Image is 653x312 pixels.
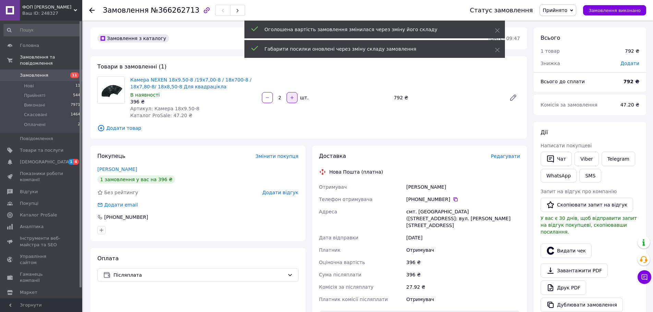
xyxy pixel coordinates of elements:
span: Головна [20,42,39,49]
div: Ваш ID: 248327 [22,10,82,16]
div: смт. [GEOGRAPHIC_DATA] ([STREET_ADDRESS]: вул. [PERSON_NAME][STREET_ADDRESS] [405,205,521,232]
span: ФОП БУЙМІСТР С.Е. [22,4,74,10]
span: Платник [319,247,341,253]
span: Додати відгук [262,190,298,195]
span: Повідомлення [20,136,53,142]
span: Сума післяплати [319,272,362,277]
div: Повернутися назад [89,7,95,14]
span: Гаманець компанії [20,271,63,284]
span: Змінити покупця [256,153,299,159]
button: Дублювати замовлення [541,298,623,312]
span: Замовлення та повідомлення [20,54,82,66]
span: Скасовані [24,112,47,118]
span: Оплата [97,255,119,262]
a: Telegram [602,152,635,166]
span: 2 [78,122,80,128]
button: Замовлення виконано [583,5,646,15]
button: Чат з покупцем [638,270,651,284]
button: Видати чек [541,244,592,258]
span: Комісія за післяплату [319,284,374,290]
span: Аналітика [20,224,44,230]
div: 396 ₴ [405,269,521,281]
span: Оціночна вартість [319,260,365,265]
div: Додати email [97,201,138,208]
a: WhatsApp [541,169,577,183]
b: 792 ₴ [624,79,639,84]
span: Отримувач [319,184,347,190]
div: 396 ₴ [405,256,521,269]
span: Інструменти веб-майстра та SEO [20,235,63,248]
span: Адреса [319,209,337,214]
span: 1 [68,159,74,165]
div: Отримувач [405,244,521,256]
span: Телефон отримувача [319,197,373,202]
button: Чат [541,152,572,166]
div: Отримувач [405,293,521,305]
span: Платник комісії післяплати [319,297,388,302]
span: 1464 [71,112,80,118]
div: 792 ₴ [625,48,639,54]
span: Каталог ProSale [20,212,57,218]
span: Товари в замовленні (1) [97,63,167,70]
span: Замовлення виконано [589,8,641,13]
div: [PHONE_NUMBER] [406,196,520,203]
div: Габарити посилки оновлені через зміну складу замовлення [265,46,478,52]
span: Показники роботи компанії [20,171,63,183]
span: Відгуки [20,189,38,195]
span: Прийнято [543,8,567,13]
span: У вас є 30 днів, щоб відправити запит на відгук покупцеві, скопіювавши посилання. [541,215,637,235]
a: Камера NEXEN 18х9.50-8 /19х7,00-8 / 18х700-8 / 18х7,80-8/ 18х8,50-8 Для квадрацікла [130,77,251,89]
span: 544 [73,92,80,99]
span: Покупець [97,153,125,159]
img: Камера NEXEN 18х9.50-8 /19х7,00-8 / 18х700-8 / 18х7,80-8/ 18х8,50-8 Для квадрацікла [98,77,124,103]
span: 47.20 ₴ [620,102,639,108]
div: шт. [298,94,309,101]
span: В наявності [130,92,160,98]
span: Доставка [319,153,346,159]
span: [DEMOGRAPHIC_DATA] [20,159,71,165]
input: Пошук [3,24,81,36]
span: Замовлення [103,6,149,14]
button: Скопіювати запит на відгук [541,198,633,212]
span: 7971 [71,102,80,108]
span: Маркет [20,289,37,296]
div: [PHONE_NUMBER] [104,214,149,221]
span: Замовлення [20,72,48,78]
span: Дата відправки [319,235,359,240]
span: Виконані [24,102,45,108]
span: Покупці [20,200,38,207]
a: Завантажити PDF [541,263,608,278]
span: Всього [541,35,560,41]
div: Оголошена вартість замовлення змінилася через зміну його складу [265,26,478,33]
div: 396 ₴ [130,98,256,105]
span: Комісія за замовлення [541,102,597,108]
div: [DATE] [405,232,521,244]
span: Додати [620,61,639,66]
span: Написати покупцеві [541,143,592,148]
span: Товари та послуги [20,147,63,153]
span: Всього до сплати [541,79,585,84]
div: Додати email [104,201,138,208]
span: Без рейтингу [104,190,138,195]
a: Viber [575,152,598,166]
div: 792 ₴ [391,93,504,102]
a: Друк PDF [541,280,586,295]
a: Редагувати [506,91,520,104]
div: 1 замовлення у вас на 396 ₴ [97,175,175,184]
span: Нові [24,83,34,89]
div: 27.92 ₴ [405,281,521,293]
span: Каталог ProSale: 47.20 ₴ [130,113,192,118]
a: [PERSON_NAME] [97,166,137,172]
span: Запит на відгук про компанію [541,189,617,194]
span: 4 [73,159,79,165]
span: Додати товар [97,124,520,132]
span: Дії [541,129,548,136]
span: Редагувати [491,153,520,159]
span: Оплачені [24,122,46,128]
div: Замовлення з каталогу [97,34,169,42]
span: 11 [70,72,79,78]
span: Управління сайтом [20,253,63,266]
div: Нова Пошта (платна) [328,169,385,175]
div: Статус замовлення [470,7,533,14]
span: Знижка [541,61,560,66]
